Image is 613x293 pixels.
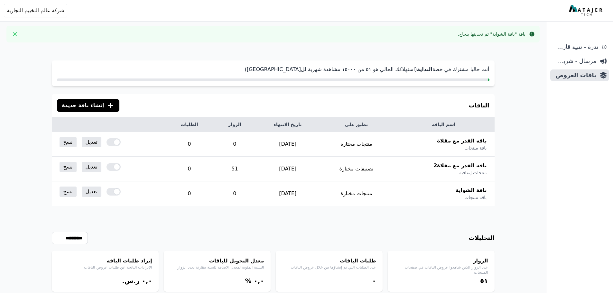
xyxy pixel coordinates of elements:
[82,162,101,172] a: تعديل
[282,257,376,265] h4: طلبات الباقات
[433,162,487,169] span: باقة القدر مع مقلاة2
[553,71,596,80] span: باقات العروض
[165,181,214,206] td: 0
[165,117,214,132] th: الطلبات
[320,157,393,181] td: تصنيفات مختارة
[394,257,488,265] h4: الزوار
[256,181,320,206] td: [DATE]
[464,145,487,151] span: باقة منتجات
[464,194,487,201] span: باقة منتجات
[58,265,152,270] p: الإيرادات الناتجة عن طلبات عروض الباقات
[254,277,264,285] bdi: ۰,۰
[62,102,104,109] span: إنشاء باقة جديدة
[170,265,264,270] p: النسبة المئوية لمعدل الاضافة للسلة مقارنة بعدد الزوار
[214,117,256,132] th: الزوار
[214,132,256,157] td: 0
[165,157,214,181] td: 0
[458,31,525,37] div: باقة "باقة الشواية" تم تحديثها بنجاح.
[320,117,393,132] th: تطبق على
[57,99,120,112] button: إنشاء باقة جديدة
[282,265,376,270] p: عدد الطلبات التي تم إنشاؤها من خلال عروض الباقات
[165,132,214,157] td: 0
[320,132,393,157] td: منتجات مختارة
[60,137,77,147] a: نسخ
[456,187,487,194] span: باقة الشواية
[82,137,101,147] a: تعديل
[58,257,152,265] h4: إيراد طلبات الباقة
[214,157,256,181] td: 51
[256,132,320,157] td: [DATE]
[417,66,432,72] strong: البداية
[282,276,376,285] div: ۰
[214,181,256,206] td: 0
[60,162,77,172] a: نسخ
[82,187,101,197] a: تعديل
[394,276,488,285] div: ٥١
[437,137,487,145] span: باقة القدر مع مقلاة
[256,117,320,132] th: تاريخ الانتهاء
[4,4,67,17] button: شركة عالم التخييم التجارية
[256,157,320,181] td: [DATE]
[553,57,596,66] span: مرسال - شريط دعاية
[573,253,613,283] iframe: chat widget
[60,187,77,197] a: نسخ
[142,277,152,285] bdi: ۰,۰
[469,101,489,110] h3: الباقات
[459,169,487,176] span: منتجات إضافية
[170,257,264,265] h4: معدل التحويل للباقات
[245,277,251,285] span: %
[569,5,604,16] img: MatajerTech Logo
[320,181,393,206] td: منتجات مختارة
[394,265,488,275] p: عدد الزوار الذين شاهدوا عروض الباقات في صفحات المنتجات
[553,42,598,51] span: ندرة - تنبية قارب علي النفاذ
[393,117,494,132] th: اسم الباقة
[57,66,489,73] p: أنت حاليا مشترك في خطة (استهلاكك الحالي هو ٥١ من ١٥۰۰۰ مشاهدة شهرية لل[GEOGRAPHIC_DATA])
[10,29,20,39] button: Close
[469,233,495,243] h3: التحليلات
[7,7,64,14] span: شركة عالم التخييم التجارية
[122,277,139,285] span: ر.س.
